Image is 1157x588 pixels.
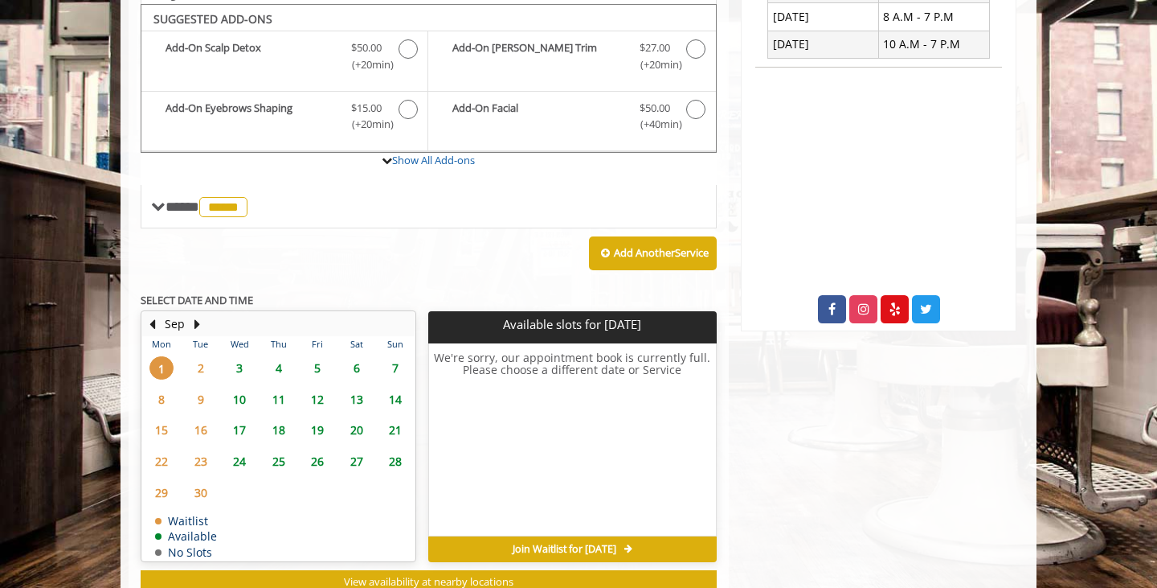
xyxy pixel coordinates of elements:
td: Select day12 [298,384,337,415]
span: 19 [305,418,329,442]
span: 29 [149,481,174,504]
span: 23 [189,450,213,473]
span: 10 [227,388,251,411]
span: 3 [227,356,251,380]
td: Select day24 [220,446,259,477]
label: Add-On Facial [436,100,707,138]
td: Select day30 [181,477,219,508]
td: Select day18 [259,414,297,446]
span: 24 [227,450,251,473]
td: Select day28 [376,446,415,477]
span: Join Waitlist for [DATE] [513,543,616,556]
th: Mon [142,336,181,352]
span: 12 [305,388,329,411]
span: 14 [383,388,407,411]
td: Select day1 [142,352,181,384]
td: Select day16 [181,414,219,446]
span: 7 [383,356,407,380]
span: (+20min ) [343,56,390,73]
th: Fri [298,336,337,352]
span: 8 [149,388,174,411]
span: 17 [227,418,251,442]
th: Thu [259,336,297,352]
td: Select day9 [181,384,219,415]
b: Add-On [PERSON_NAME] Trim [452,39,623,73]
span: 2 [189,356,213,380]
b: Add Another Service [614,245,709,260]
td: Select day23 [181,446,219,477]
span: 1 [149,356,174,380]
td: [DATE] [768,3,879,31]
td: Select day15 [142,414,181,446]
b: Add-On Facial [452,100,623,134]
td: Select day6 [337,352,375,384]
span: (+20min ) [631,56,678,73]
td: Select day10 [220,384,259,415]
th: Sat [337,336,375,352]
p: Available slots for [DATE] [435,318,709,331]
span: 25 [267,450,291,473]
th: Tue [181,336,219,352]
td: Select day8 [142,384,181,415]
span: $50.00 [640,100,670,117]
td: Select day26 [298,446,337,477]
span: (+40min ) [631,116,678,133]
td: Select day27 [337,446,375,477]
label: Add-On Beard Trim [436,39,707,77]
button: Previous Month [145,315,158,333]
button: Next Month [190,315,203,333]
th: Wed [220,336,259,352]
span: 4 [267,356,291,380]
span: 16 [189,418,213,442]
td: Select day2 [181,352,219,384]
td: Select day7 [376,352,415,384]
td: 8 A.M - 7 P.M [878,3,989,31]
td: Select day25 [259,446,297,477]
td: Select day3 [220,352,259,384]
span: $50.00 [351,39,382,56]
td: Select day11 [259,384,297,415]
span: 30 [189,481,213,504]
span: $27.00 [640,39,670,56]
span: 18 [267,418,291,442]
h6: We're sorry, our appointment book is currently full. Please choose a different date or Service [429,352,715,530]
span: 6 [345,356,369,380]
td: Select day29 [142,477,181,508]
button: Add AnotherService [589,236,717,270]
span: 15 [149,418,174,442]
td: Select day22 [142,446,181,477]
td: Waitlist [155,515,217,527]
span: 22 [149,450,174,473]
b: Add-On Eyebrows Shaping [166,100,335,134]
label: Add-On Scalp Detox [149,39,419,77]
td: Select day20 [337,414,375,446]
label: Add-On Eyebrows Shaping [149,100,419,138]
span: 20 [345,418,369,442]
span: 28 [383,450,407,473]
b: SELECT DATE AND TIME [141,293,253,307]
td: Select day19 [298,414,337,446]
a: Show All Add-ons [392,153,475,167]
span: 21 [383,418,407,442]
td: [DATE] [768,31,879,58]
td: Select day13 [337,384,375,415]
span: 5 [305,356,329,380]
button: Sep [165,315,185,333]
td: Select day5 [298,352,337,384]
span: $15.00 [351,100,382,117]
b: SUGGESTED ADD-ONS [153,11,272,27]
td: No Slots [155,546,217,558]
td: 10 A.M - 7 P.M [878,31,989,58]
span: 26 [305,450,329,473]
td: Select day4 [259,352,297,384]
td: Select day14 [376,384,415,415]
td: Select day17 [220,414,259,446]
span: 11 [267,388,291,411]
td: Available [155,530,217,542]
span: 9 [189,388,213,411]
div: The Made Man Haircut Add-onS [141,4,717,154]
span: 27 [345,450,369,473]
th: Sun [376,336,415,352]
td: Select day21 [376,414,415,446]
